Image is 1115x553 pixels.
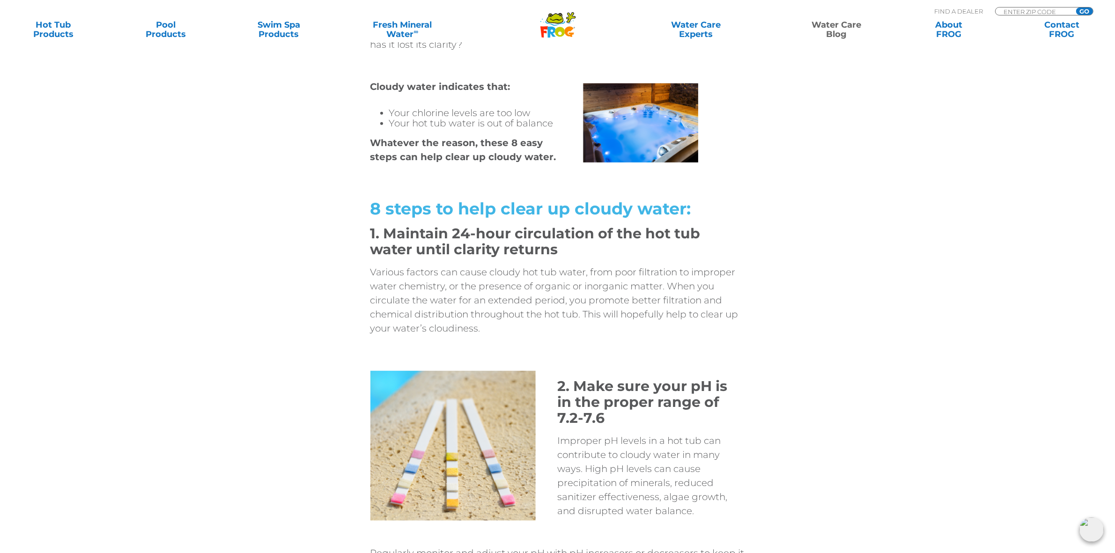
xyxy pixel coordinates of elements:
strong: Cloudy water indicates that: [370,81,510,92]
img: Hot Tub with Cloudy Water [558,83,698,162]
p: Various factors can cause cloudy hot tub water, from poor filtration to improper water chemistry,... [370,265,745,335]
a: ContactFROG [1018,20,1106,39]
p: Improper pH levels in a hot tub can contribute to cloudy water in many ways. High pH levels can c... [558,434,745,518]
a: AboutFROG [905,20,993,39]
input: GO [1076,7,1093,15]
li: Your chlorine levels are too low [389,108,558,118]
input: Zip Code Form [1003,7,1066,15]
img: Test strips on the side of a pool [370,371,558,528]
a: PoolProducts [122,20,210,39]
a: Water CareExperts [625,20,767,39]
a: Swim SpaProducts [235,20,323,39]
img: openIcon [1079,517,1104,542]
a: Hot TubProducts [9,20,97,39]
a: Fresh MineralWater∞ [347,20,457,39]
li: Your hot tub water is out of balance [389,118,558,128]
strong: 8 steps to help clear up cloudy water: [370,199,691,219]
p: Find A Dealer [934,7,983,15]
h1: 1. Maintain 24-hour circulation of the hot tub water until clarity returns [370,226,745,258]
a: Water CareBlog [792,20,880,39]
strong: Whatever the reason, these 8 easy steps can help clear up cloudy water. [370,137,556,162]
h1: 2. Make sure your pH is in the proper range of 7.2-7.6 [558,378,745,426]
sup: ∞ [414,28,419,35]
